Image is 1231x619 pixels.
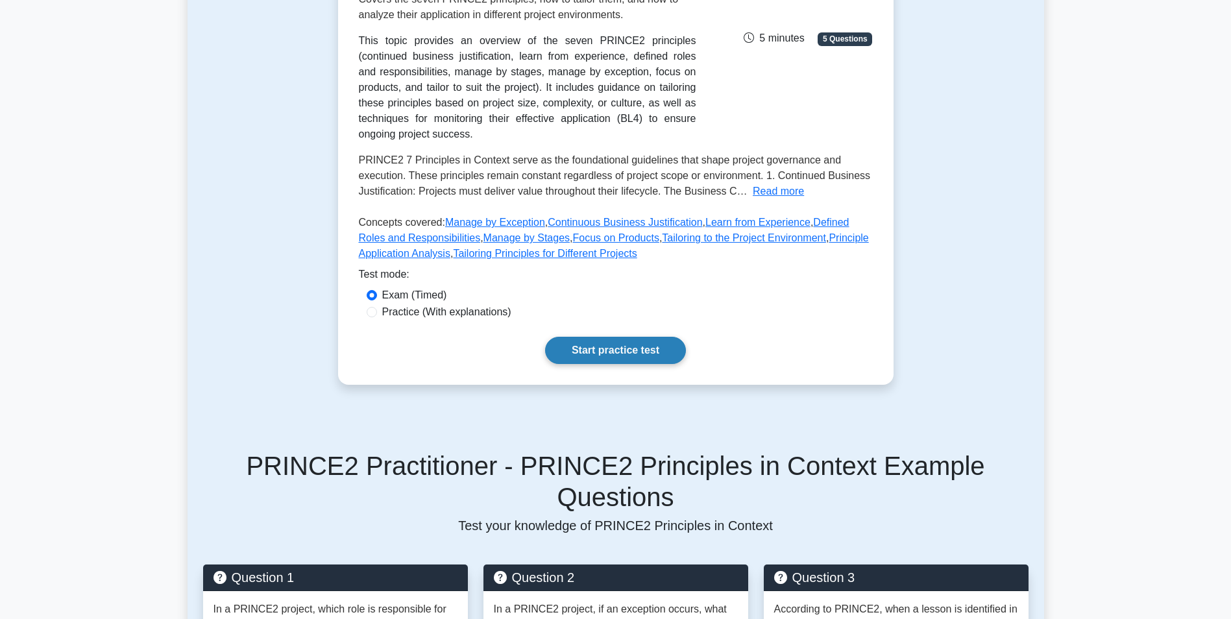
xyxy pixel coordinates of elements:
[705,217,811,228] a: Learn from Experience
[203,450,1029,513] h5: PRINCE2 Practitioner - PRINCE2 Principles in Context Example Questions
[548,217,702,228] a: Continuous Business Justification
[494,570,738,585] h5: Question 2
[445,217,545,228] a: Manage by Exception
[213,570,457,585] h5: Question 1
[359,33,696,142] div: This topic provides an overview of the seven PRINCE2 principles (continued business justification...
[359,154,871,197] span: PRINCE2 7 Principles in Context serve as the foundational guidelines that shape project governanc...
[753,184,804,199] button: Read more
[545,337,686,364] a: Start practice test
[662,232,826,243] a: Tailoring to the Project Environment
[818,32,872,45] span: 5 Questions
[382,304,511,320] label: Practice (With explanations)
[483,232,570,243] a: Manage by Stages
[359,215,873,267] p: Concepts covered: , , , , , , , ,
[744,32,804,43] span: 5 minutes
[572,232,659,243] a: Focus on Products
[359,267,873,287] div: Test mode:
[203,518,1029,533] p: Test your knowledge of PRINCE2 Principles in Context
[774,570,1018,585] h5: Question 3
[382,287,447,303] label: Exam (Timed)
[453,248,637,259] a: Tailoring Principles for Different Projects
